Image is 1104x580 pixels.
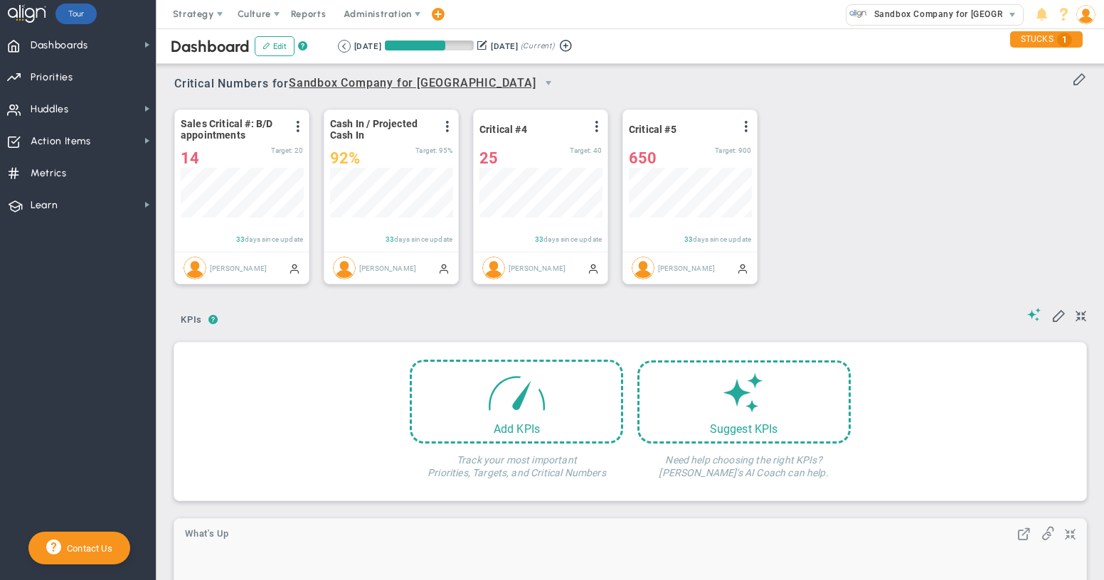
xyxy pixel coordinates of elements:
span: 20 [294,146,303,154]
span: days since update [543,235,602,243]
span: Learn [31,190,58,220]
span: 33 [684,235,693,243]
div: [DATE] [491,40,518,53]
span: Manually Updated [588,262,599,274]
span: Sandbox Company for [GEOGRAPHIC_DATA] [867,5,1059,23]
span: Sandbox Company for [GEOGRAPHIC_DATA] [289,75,536,92]
span: Manually Updated [289,262,300,274]
span: (Current) [521,40,555,53]
span: days since update [394,235,452,243]
span: 33 [535,235,543,243]
span: 33 [386,235,394,243]
span: Critical Numbers for [174,71,564,97]
span: Culture [238,9,271,19]
div: [DATE] [354,40,381,53]
span: Dashboards [31,31,88,60]
img: 79555.Person.photo [1076,5,1095,24]
div: Add KPIs [412,422,621,436]
img: Katie Williams [632,257,654,279]
span: 650 [629,149,657,167]
span: Target: [415,146,437,154]
span: KPIs [174,308,208,331]
span: Critical #4 [479,124,527,135]
img: 19399.Company.photo [849,5,867,23]
div: Suggest KPIs [639,422,849,436]
span: [PERSON_NAME] [210,264,267,272]
span: [PERSON_NAME] [359,264,416,272]
button: Edit [255,36,294,56]
span: Critical #5 [629,124,676,135]
span: [PERSON_NAME] [658,264,715,272]
button: KPIs [174,308,208,333]
span: Strategy [173,9,214,19]
span: Manually Updated [438,262,450,274]
span: Edit or Add Critical Numbers [1072,71,1086,85]
span: Huddles [31,95,69,124]
img: Lucy Rodriguez [184,257,206,279]
span: 25 [479,149,498,167]
span: Cash In / Projected Cash In [330,118,433,141]
span: 40 [593,146,602,154]
span: Action Items [31,127,91,156]
span: days since update [693,235,751,243]
span: select [536,71,561,95]
span: Target: [271,146,292,154]
span: Manually Updated [737,262,748,274]
span: [PERSON_NAME] [509,264,566,272]
span: Administration [344,9,411,19]
span: Edit My KPIs [1051,308,1066,322]
span: Target: [570,146,591,154]
span: 1 [1057,33,1072,47]
span: Dashboard [171,37,250,56]
span: Suggestions (AI Feature) [1027,308,1041,321]
span: 92% [330,149,360,167]
button: Go to previous period [338,40,351,53]
span: 14 [181,149,199,167]
span: Metrics [31,159,67,188]
span: days since update [245,235,303,243]
span: 900 [738,146,751,154]
div: Period Progress: 68% Day 62 of 91 with 29 remaining. [385,41,474,50]
img: Angel Cabrera [333,257,356,279]
span: select [1002,5,1023,25]
h4: Need help choosing the right KPIs? [PERSON_NAME]'s AI Coach can help. [637,444,851,479]
span: Contact Us [61,543,112,554]
span: Priorities [31,63,73,92]
div: STUCKS [1010,31,1083,48]
img: James Miller [482,257,505,279]
span: Sales Critical #: B/D appointments [181,118,284,141]
h4: Track your most important Priorities, Targets, and Critical Numbers [410,444,623,479]
span: 33 [236,235,245,243]
span: Target: [715,146,736,154]
span: 95% [439,146,452,154]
